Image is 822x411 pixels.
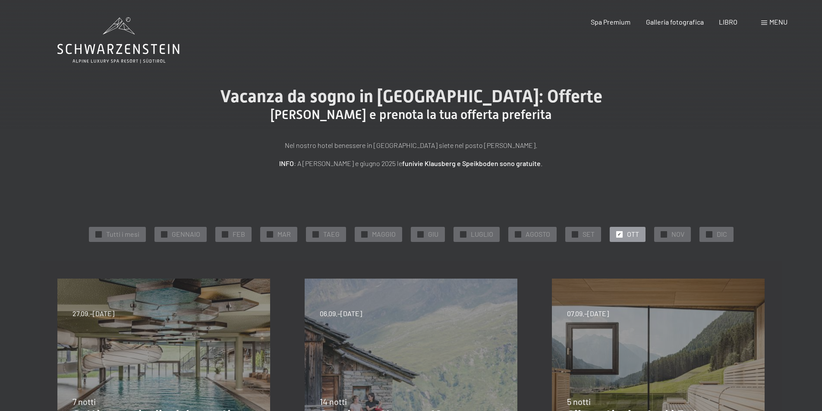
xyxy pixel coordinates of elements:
font: ✓ [617,232,621,237]
font: 07.09.–[DATE] [567,309,609,317]
font: FEB [233,230,245,238]
font: ✓ [268,232,271,237]
font: ✓ [662,232,665,237]
font: 5 notti [567,396,591,407]
font: GIU [428,230,438,238]
font: MAR [277,230,291,238]
font: ✓ [461,232,465,237]
font: LUGLIO [471,230,493,238]
font: ✓ [573,232,576,237]
font: . [541,159,543,167]
font: [PERSON_NAME] e prenota la tua offerta preferita [271,107,551,122]
font: OTT [627,230,639,238]
font: TAEG [323,230,340,238]
font: 14 notti [320,396,347,407]
font: ✓ [314,232,317,237]
font: SET [583,230,595,238]
a: LIBRO [719,18,737,26]
font: ✓ [97,232,100,237]
font: DIC [717,230,727,238]
font: ✓ [223,232,227,237]
font: INFO [279,159,294,167]
font: : A [PERSON_NAME] e giugno 2025 le [294,159,402,167]
font: ✓ [516,232,520,237]
font: Tutti i mesi [106,230,139,238]
font: NOV [671,230,684,238]
font: ✓ [419,232,422,237]
font: ✓ [707,232,711,237]
font: Nel nostro hotel benessere in [GEOGRAPHIC_DATA] siete nel posto [PERSON_NAME]. [285,141,538,149]
font: menu [769,18,787,26]
font: ✓ [162,232,166,237]
font: 06.09.–[DATE] [320,309,362,317]
font: funivie Klausberg e Speikboden sono gratuite [402,159,541,167]
a: Spa Premium [591,18,630,26]
font: AGOSTO [526,230,550,238]
a: Galleria fotografica [646,18,704,26]
font: 7 notti [72,396,96,407]
font: GENNAIO [172,230,200,238]
font: 27.09.–[DATE] [72,309,114,317]
font: Vacanza da sogno in [GEOGRAPHIC_DATA]: Offerte [220,86,602,107]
